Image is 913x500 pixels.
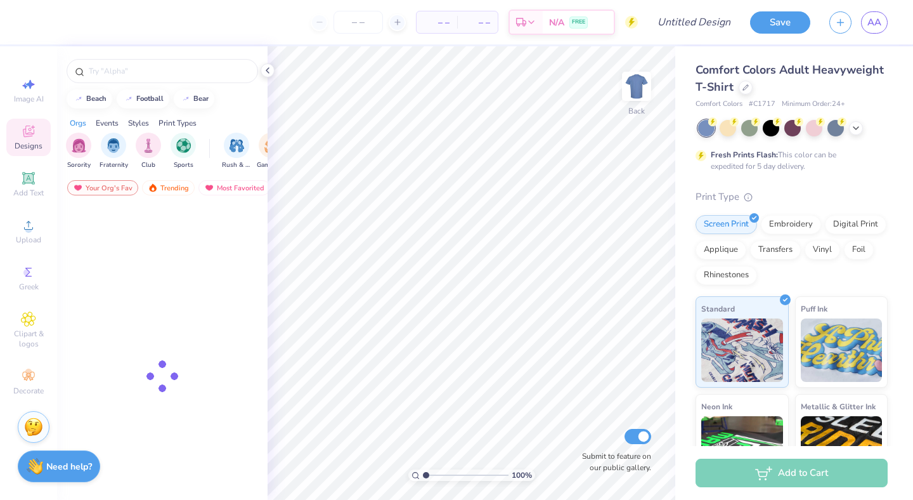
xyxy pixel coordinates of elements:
[117,89,169,109] button: football
[696,240,746,260] div: Applique
[333,11,383,34] input: – –
[141,161,155,170] span: Club
[257,133,286,170] div: filter for Game Day
[549,16,564,29] span: N/A
[222,161,251,170] span: Rush & Bid
[74,95,84,103] img: trend_line.gif
[696,266,757,285] div: Rhinestones
[575,451,651,473] label: Submit to feature on our public gallery.
[825,215,886,234] div: Digital Print
[628,105,645,117] div: Back
[861,11,888,34] a: AA
[696,215,757,234] div: Screen Print
[87,65,250,77] input: Try "Alpha"
[176,138,191,153] img: Sports Image
[750,240,801,260] div: Transfers
[142,180,195,195] div: Trending
[696,62,884,95] span: Comfort Colors Adult Heavyweight T-Shirt
[13,386,44,396] span: Decorate
[100,161,128,170] span: Fraternity
[136,133,161,170] button: filter button
[696,190,888,204] div: Print Type
[844,240,874,260] div: Foil
[193,95,209,102] div: bear
[264,138,279,153] img: Game Day Image
[46,461,92,473] strong: Need help?
[124,95,134,103] img: trend_line.gif
[711,150,778,160] strong: Fresh Prints Flash:
[647,10,741,35] input: Untitled Design
[174,161,193,170] span: Sports
[424,16,450,29] span: – –
[761,215,821,234] div: Embroidery
[86,95,107,102] div: beach
[257,133,286,170] button: filter button
[159,117,197,129] div: Print Types
[13,188,44,198] span: Add Text
[128,117,149,129] div: Styles
[701,302,735,315] span: Standard
[73,183,83,192] img: most_fav.gif
[100,133,128,170] button: filter button
[171,133,196,170] button: filter button
[67,161,91,170] span: Sorority
[148,183,158,192] img: trending.gif
[512,470,532,481] span: 100 %
[66,133,91,170] div: filter for Sorority
[711,149,867,172] div: This color can be expedited for 5 day delivery.
[96,117,119,129] div: Events
[70,117,86,129] div: Orgs
[100,133,128,170] div: filter for Fraternity
[6,329,51,349] span: Clipart & logos
[701,400,732,413] span: Neon Ink
[801,319,883,382] img: Puff Ink
[181,95,191,103] img: trend_line.gif
[257,161,286,170] span: Game Day
[222,133,251,170] button: filter button
[67,180,138,195] div: Your Org's Fav
[136,133,161,170] div: filter for Club
[749,99,775,110] span: # C1717
[204,183,214,192] img: most_fav.gif
[696,99,742,110] span: Comfort Colors
[801,400,876,413] span: Metallic & Glitter Ink
[222,133,251,170] div: filter for Rush & Bid
[141,138,155,153] img: Club Image
[16,235,41,245] span: Upload
[624,74,649,99] img: Back
[67,89,112,109] button: beach
[230,138,244,153] img: Rush & Bid Image
[72,138,86,153] img: Sorority Image
[198,180,270,195] div: Most Favorited
[66,133,91,170] button: filter button
[801,302,827,315] span: Puff Ink
[107,138,120,153] img: Fraternity Image
[136,95,164,102] div: football
[465,16,490,29] span: – –
[801,416,883,480] img: Metallic & Glitter Ink
[805,240,840,260] div: Vinyl
[15,141,42,151] span: Designs
[171,133,196,170] div: filter for Sports
[782,99,845,110] span: Minimum Order: 24 +
[174,89,214,109] button: bear
[701,416,783,480] img: Neon Ink
[750,11,810,34] button: Save
[701,319,783,382] img: Standard
[19,282,39,292] span: Greek
[867,15,881,30] span: AA
[572,18,585,27] span: FREE
[14,94,44,104] span: Image AI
